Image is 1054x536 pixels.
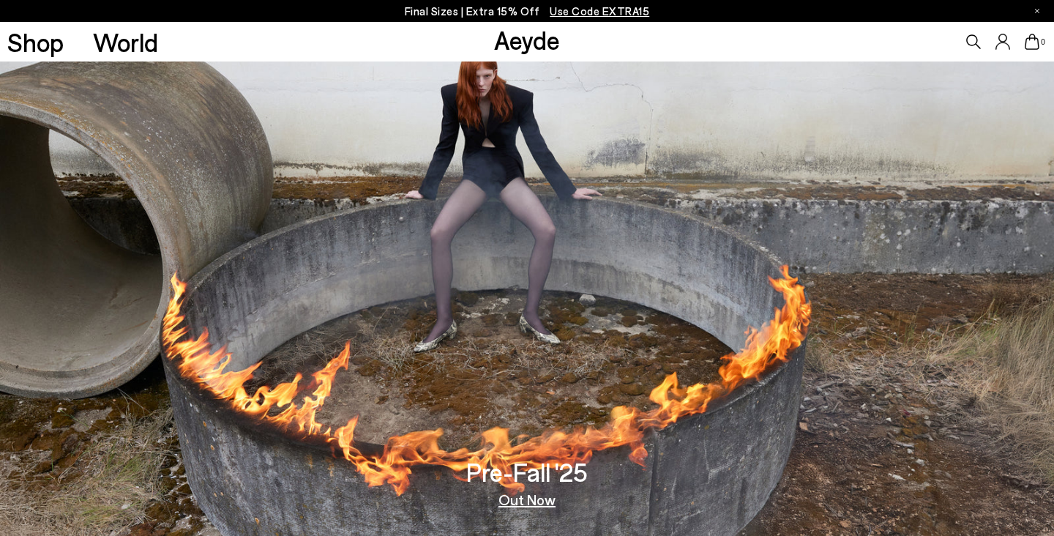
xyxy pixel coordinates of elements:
p: Final Sizes | Extra 15% Off [405,2,650,21]
span: Navigate to /collections/ss25-final-sizes [550,4,649,18]
h3: Pre-Fall '25 [466,459,588,485]
a: World [93,29,158,55]
a: Shop [7,29,64,55]
a: Aeyde [494,24,560,55]
span: 0 [1039,38,1047,46]
a: Out Now [498,492,556,507]
a: 0 [1025,34,1039,50]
